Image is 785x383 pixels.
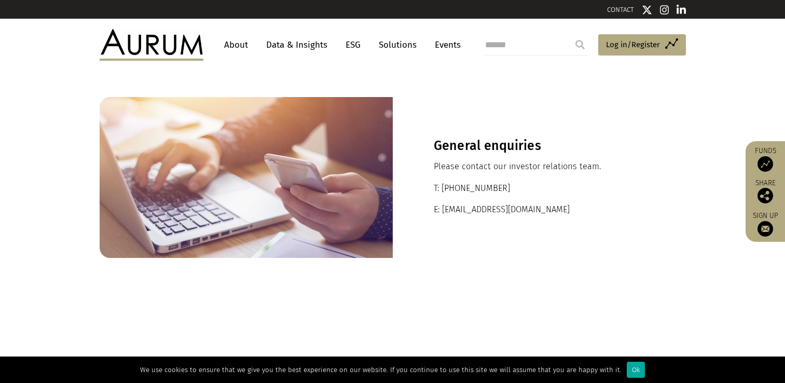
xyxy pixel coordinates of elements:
[434,160,645,173] p: Please contact our investor relations team.
[758,221,773,237] img: Sign up to our newsletter
[660,5,669,15] img: Instagram icon
[627,362,645,378] div: Ok
[758,156,773,172] img: Access Funds
[751,211,780,237] a: Sign up
[677,5,686,15] img: Linkedin icon
[219,35,253,54] a: About
[374,35,422,54] a: Solutions
[100,29,203,60] img: Aurum
[751,180,780,203] div: Share
[607,6,634,13] a: CONTACT
[606,38,660,51] span: Log in/Register
[430,35,461,54] a: Events
[758,188,773,203] img: Share this post
[340,35,366,54] a: ESG
[751,146,780,172] a: Funds
[434,203,645,216] p: E: [EMAIL_ADDRESS][DOMAIN_NAME]
[261,35,333,54] a: Data & Insights
[642,5,652,15] img: Twitter icon
[434,182,645,195] p: T: [PHONE_NUMBER]
[598,34,686,56] a: Log in/Register
[434,138,645,154] h3: General enquiries
[570,34,590,55] input: Submit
